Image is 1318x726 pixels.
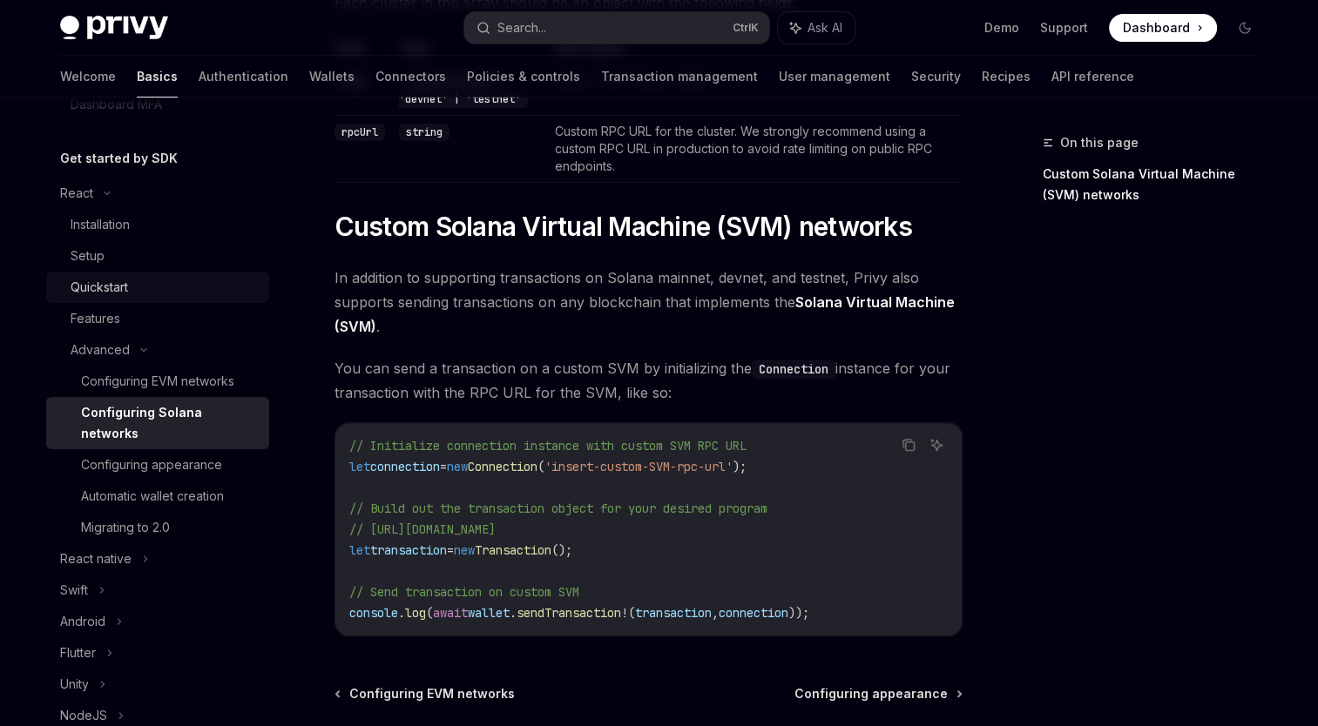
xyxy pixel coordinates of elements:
[433,605,468,621] span: await
[475,542,551,558] span: Transaction
[137,56,178,97] a: Basics
[1231,14,1259,42] button: Toggle dark mode
[464,12,769,44] button: Search...CtrlK
[349,685,515,702] span: Configuring EVM networks
[1123,19,1190,37] span: Dashboard
[447,459,468,474] span: new
[635,605,712,621] span: transaction
[517,605,621,621] span: sendTransaction
[46,481,269,512] a: Automatic wallet creation
[370,542,447,558] span: transaction
[467,56,580,97] a: Policies & controls
[426,605,433,621] span: (
[60,56,116,97] a: Welcome
[548,116,963,183] td: Custom RPC URL for the cluster. We strongly recommend using a custom RPC URL in production to avo...
[335,356,963,405] span: You can send a transaction on a custom SVM by initializing the instance for your transaction with...
[447,542,454,558] span: =
[60,16,168,40] img: dark logo
[621,605,628,621] span: !
[46,449,269,481] a: Configuring appearance
[199,56,288,97] a: Authentication
[601,56,758,97] a: Transaction management
[60,674,89,695] div: Unity
[349,584,579,600] span: // Send transaction on custom SVM
[984,19,1019,37] a: Demo
[60,183,93,204] div: React
[778,12,855,44] button: Ask AI
[398,605,405,621] span: .
[719,605,788,621] span: connection
[794,685,961,702] a: Configuring appearance
[335,124,385,141] code: rpcUrl
[551,542,572,558] span: ();
[544,459,733,474] span: 'insert-custom-SVM-rpc-url'
[911,56,961,97] a: Security
[46,240,269,272] a: Setup
[335,266,963,339] span: In addition to supporting transactions on Solana mainnet, devnet, and testnet, Privy also support...
[1043,160,1273,209] a: Custom Solana Virtual Machine (SVM) networks
[349,438,747,454] span: // Initialize connection instance with custom SVM RPC URL
[81,517,170,538] div: Migrating to 2.0
[468,605,510,621] span: wallet
[468,459,537,474] span: Connection
[46,272,269,303] a: Quickstart
[349,542,370,558] span: let
[1109,14,1217,42] a: Dashboard
[1040,19,1088,37] a: Support
[712,605,719,621] span: ,
[375,56,446,97] a: Connectors
[370,459,440,474] span: connection
[788,605,809,621] span: ));
[897,434,920,456] button: Copy the contents from the code block
[46,209,269,240] a: Installation
[336,685,515,702] a: Configuring EVM networks
[71,339,130,360] div: Advanced
[733,21,759,35] span: Ctrl K
[349,605,398,621] span: console
[46,512,269,543] a: Migrating to 2.0
[60,642,96,663] div: Flutter
[733,459,747,474] span: );
[510,605,517,621] span: .
[46,366,269,397] a: Configuring EVM networks
[46,303,269,334] a: Features
[60,611,105,632] div: Android
[1060,132,1139,153] span: On this page
[71,277,128,298] div: Quickstart
[81,454,222,475] div: Configuring appearance
[349,501,767,516] span: // Build out the transaction object for your desired program
[399,124,449,141] code: string
[60,548,132,569] div: React native
[81,371,234,392] div: Configuring EVM networks
[309,56,355,97] a: Wallets
[405,605,426,621] span: log
[1051,56,1134,97] a: API reference
[440,459,447,474] span: =
[454,542,475,558] span: new
[71,245,105,266] div: Setup
[335,211,912,242] span: Custom Solana Virtual Machine (SVM) networks
[628,605,635,621] span: (
[335,293,955,336] a: Solana Virtual Machine (SVM)
[794,685,948,702] span: Configuring appearance
[60,580,88,601] div: Swift
[925,434,948,456] button: Ask AI
[349,521,496,537] span: // [URL][DOMAIN_NAME]
[752,360,835,379] code: Connection
[497,17,546,38] div: Search...
[46,397,269,449] a: Configuring Solana networks
[81,402,259,444] div: Configuring Solana networks
[71,214,130,235] div: Installation
[537,459,544,474] span: (
[71,308,120,329] div: Features
[808,19,842,37] span: Ask AI
[349,459,370,474] span: let
[60,705,107,726] div: NodeJS
[982,56,1031,97] a: Recipes
[60,148,178,169] h5: Get started by SDK
[81,486,224,507] div: Automatic wallet creation
[779,56,890,97] a: User management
